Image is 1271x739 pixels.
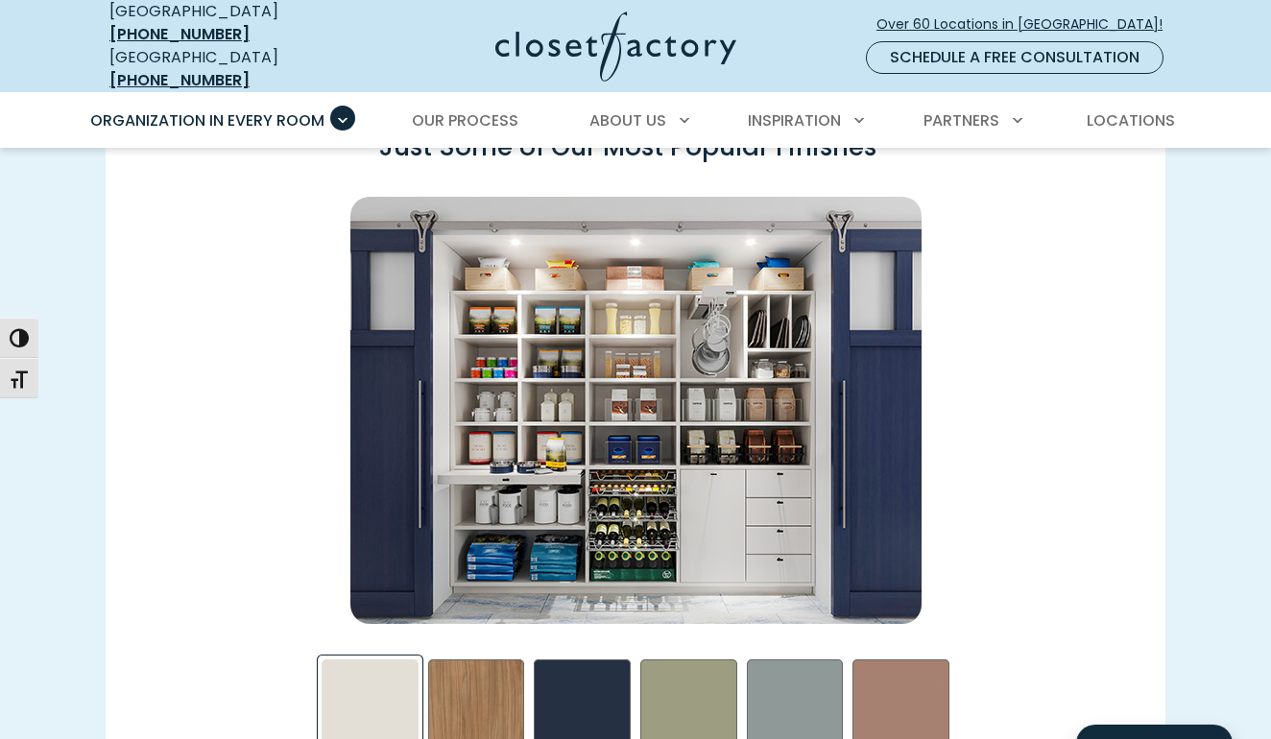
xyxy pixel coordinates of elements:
[90,109,324,131] span: Organization in Every Room
[1087,109,1175,131] span: Locations
[748,109,841,131] span: Inspiration
[77,94,1194,148] nav: Primary Menu
[495,12,736,82] img: Closet Factory Logo
[923,109,999,131] span: Partners
[876,14,1178,35] span: Over 60 Locations in [GEOGRAPHIC_DATA]!
[350,197,922,624] img: Custom pantry in Cashmere Melamine
[109,69,250,91] a: [PHONE_NUMBER]
[109,23,250,45] a: [PHONE_NUMBER]
[589,109,666,131] span: About Us
[109,46,345,92] div: [GEOGRAPHIC_DATA]
[866,41,1163,74] a: Schedule a Free Consultation
[875,8,1179,41] a: Over 60 Locations in [GEOGRAPHIC_DATA]!
[241,197,1030,624] div: Cashmere Swatch
[412,109,518,131] span: Our Process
